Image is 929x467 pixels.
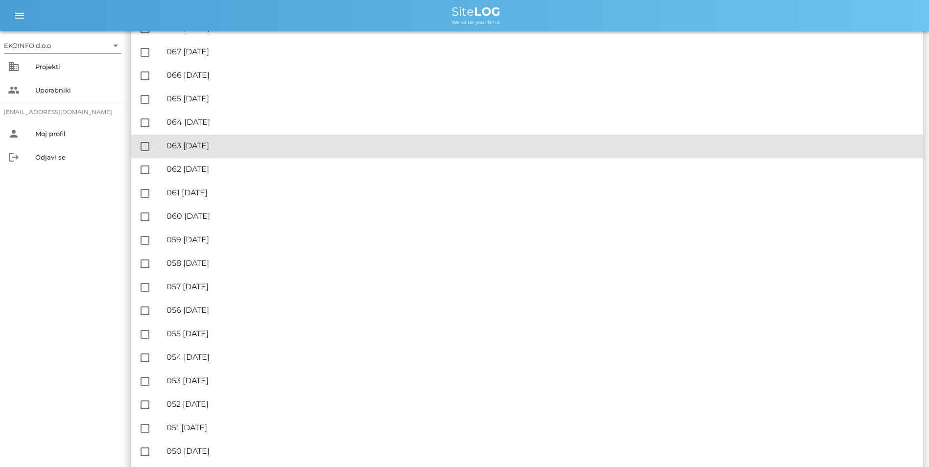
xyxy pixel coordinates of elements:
[167,94,915,103] div: 065 [DATE]
[789,361,929,467] div: Pripomoček za klepet
[4,41,51,50] div: EKOINFO d.o.o
[167,188,915,197] div: 061 [DATE]
[167,352,915,362] div: 054 [DATE]
[35,63,118,70] div: Projekti
[452,19,500,25] span: We value your time.
[789,361,929,467] iframe: Chat Widget
[167,70,915,80] div: 066 [DATE]
[8,128,20,140] i: person
[110,40,121,51] i: arrow_drop_down
[167,282,915,291] div: 057 [DATE]
[8,84,20,96] i: people
[35,86,118,94] div: Uporabniki
[167,141,915,150] div: 063 [DATE]
[167,305,915,315] div: 056 [DATE]
[167,376,915,385] div: 053 [DATE]
[167,399,915,409] div: 052 [DATE]
[35,153,118,161] div: Odjavi se
[167,211,915,221] div: 060 [DATE]
[167,235,915,244] div: 059 [DATE]
[167,446,915,456] div: 050 [DATE]
[474,4,500,19] b: LOG
[4,38,121,53] div: EKOINFO d.o.o
[167,117,915,127] div: 064 [DATE]
[167,164,915,174] div: 062 [DATE]
[167,423,915,432] div: 051 [DATE]
[167,329,915,338] div: 055 [DATE]
[452,4,500,19] span: Site
[14,10,25,22] i: menu
[167,258,915,268] div: 058 [DATE]
[8,61,20,72] i: business
[35,130,118,138] div: Moj profil
[8,151,20,163] i: logout
[167,47,915,56] div: 067 [DATE]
